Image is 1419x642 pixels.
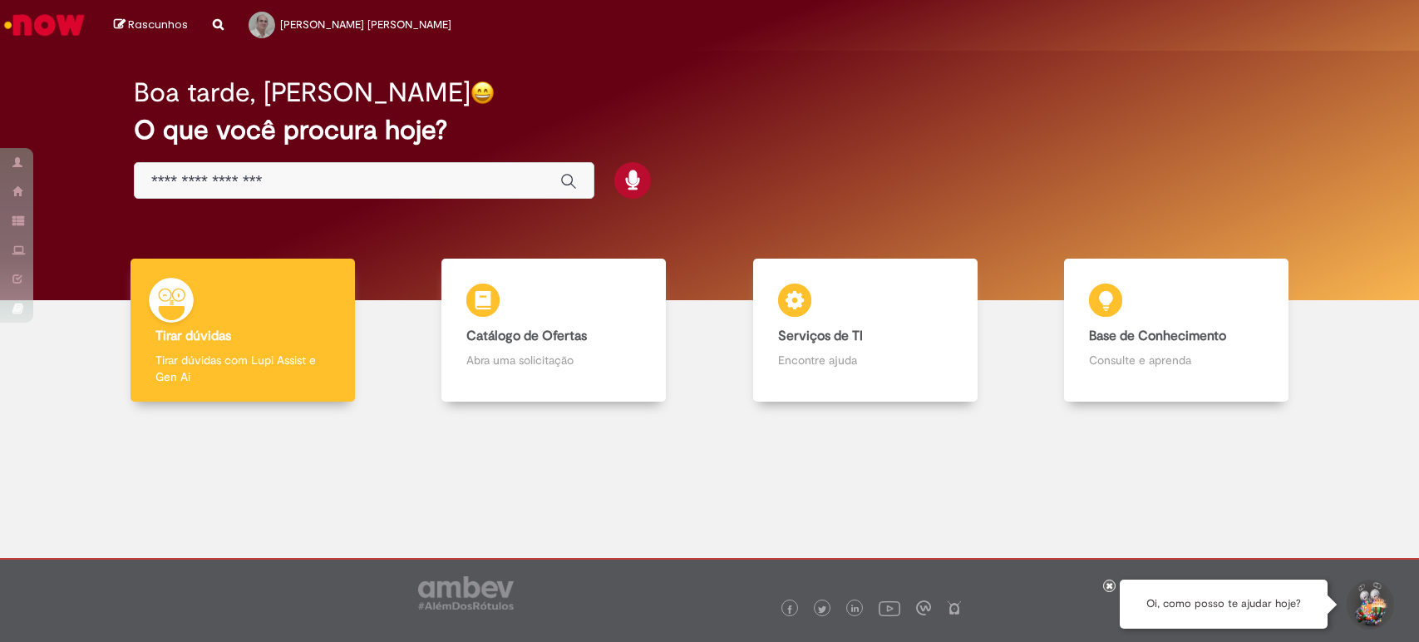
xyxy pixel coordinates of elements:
h2: O que você procura hoje? [134,116,1285,145]
b: Catálogo de Ofertas [466,328,587,344]
b: Base de Conhecimento [1089,328,1226,344]
a: Rascunhos [114,17,188,33]
img: happy-face.png [471,81,495,105]
a: Base de Conhecimento Consulte e aprenda [1021,259,1332,402]
p: Tirar dúvidas com Lupi Assist e Gen Ai [155,352,330,385]
p: Abra uma solicitação [466,352,641,368]
p: Encontre ajuda [778,352,953,368]
img: logo_footer_naosei.png [947,600,962,615]
b: Serviços de TI [778,328,863,344]
img: logo_footer_twitter.png [818,605,826,614]
img: logo_footer_facebook.png [786,605,794,614]
p: Consulte e aprenda [1089,352,1264,368]
img: logo_footer_youtube.png [879,597,900,619]
img: ServiceNow [2,8,87,42]
button: Iniciar Conversa de Suporte [1344,580,1394,630]
a: Serviços de TI Encontre ajuda [710,259,1021,402]
span: [PERSON_NAME] [PERSON_NAME] [280,17,451,32]
img: logo_footer_workplace.png [916,600,931,615]
a: Catálogo de Ofertas Abra uma solicitação [398,259,709,402]
div: Oi, como posso te ajudar hoje? [1120,580,1328,629]
a: Tirar dúvidas Tirar dúvidas com Lupi Assist e Gen Ai [87,259,398,402]
b: Tirar dúvidas [155,328,231,344]
span: Rascunhos [128,17,188,32]
img: logo_footer_ambev_rotulo_gray.png [418,576,514,610]
img: logo_footer_linkedin.png [851,605,860,615]
h2: Boa tarde, [PERSON_NAME] [134,78,471,107]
